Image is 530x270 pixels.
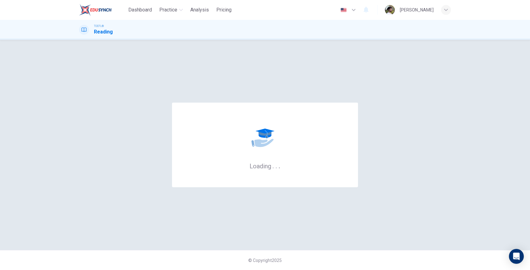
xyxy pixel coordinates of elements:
button: Practice [157,4,185,15]
span: Dashboard [128,6,152,14]
span: © Copyright 2025 [248,258,282,263]
h6: Loading [250,162,280,170]
h6: . [275,160,277,170]
img: en [340,8,347,12]
h6: . [278,160,280,170]
span: TOEFL® [94,24,104,28]
span: Pricing [216,6,232,14]
a: EduSynch logo [79,4,126,16]
img: EduSynch logo [79,4,112,16]
div: [PERSON_NAME] [400,6,434,14]
button: Pricing [214,4,234,15]
img: Profile picture [385,5,395,15]
button: Analysis [188,4,211,15]
div: Open Intercom Messenger [509,249,524,264]
h6: . [272,160,274,170]
h1: Reading [94,28,113,36]
button: Dashboard [126,4,154,15]
span: Analysis [190,6,209,14]
span: Practice [159,6,177,14]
